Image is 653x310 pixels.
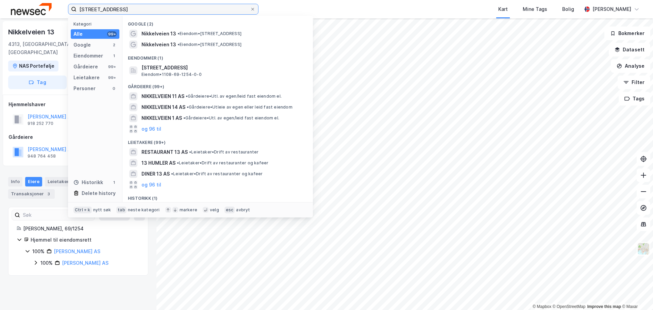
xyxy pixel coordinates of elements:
div: Personer [73,84,96,93]
div: nytt søk [93,207,111,213]
span: Leietaker • Drift av restauranter [189,149,258,155]
span: 13 HUMLER AS [141,159,175,167]
span: • [178,31,180,36]
div: 1 [111,180,117,185]
div: Hjemmel til eiendomsrett [31,236,140,244]
div: Gårdeiere [73,63,98,71]
span: • [178,42,180,47]
button: og 96 til [141,181,161,189]
div: 100% [32,247,45,256]
span: Eiendom • [STREET_ADDRESS] [178,31,241,36]
div: Nikkelveien 13 [8,27,56,37]
div: 4313, [GEOGRAPHIC_DATA], [GEOGRAPHIC_DATA] [8,40,100,56]
button: og 96 til [141,125,161,133]
div: NAS Portefølje [19,62,54,70]
span: Leietaker • Drift av restauranter og kafeer [177,160,268,166]
input: Søk på adresse, matrikkel, gårdeiere, leietakere eller personer [77,4,250,14]
span: Gårdeiere • Utl. av egen/leid fast eiendom el. [186,94,282,99]
button: Datasett [609,43,650,56]
a: Mapbox [533,304,551,309]
a: [PERSON_NAME] AS [54,248,100,254]
div: [PERSON_NAME], 69/1254 [23,225,140,233]
input: Søk [20,210,95,220]
div: 948 764 458 [28,153,56,159]
span: DINER 13 AS [141,170,170,178]
div: tab [116,207,127,213]
a: OpenStreetMap [553,304,586,309]
div: Kart [498,5,508,13]
div: Gårdeiere [9,133,148,141]
div: 0 [111,86,117,91]
span: [STREET_ADDRESS] [141,64,305,72]
div: Mine Tags [523,5,547,13]
div: Bolig [562,5,574,13]
div: 100% [40,259,53,267]
span: Nikkelveien 13 [141,40,176,49]
div: Hjemmelshaver [9,100,148,109]
span: NIKKELVEIEN 1 AS [141,114,182,122]
button: Bokmerker [604,27,650,40]
div: Ctrl + k [73,207,92,213]
div: Historikk (1) [122,190,313,202]
div: velg [210,207,219,213]
div: Eiendommer [73,52,103,60]
div: neste kategori [128,207,160,213]
div: Transaksjoner [8,189,55,199]
div: avbryt [236,207,250,213]
div: Google [73,41,91,49]
iframe: Chat Widget [619,277,653,310]
div: 1 [111,53,117,59]
img: Z [637,242,650,255]
span: • [186,94,188,99]
div: markere [180,207,197,213]
span: • [187,104,189,110]
span: • [183,115,185,120]
span: • [177,160,179,165]
div: [PERSON_NAME] [592,5,631,13]
button: Analyse [611,59,650,73]
div: Leietakere [45,177,74,186]
button: Tags [619,92,650,105]
span: RESTAURANT 13 AS [141,148,188,156]
div: 3 [45,191,52,197]
span: Gårdeiere • Utl. av egen/leid fast eiendom el. [183,115,279,121]
div: Leietakere (99+) [122,134,313,147]
div: Eiendommer (1) [122,50,313,62]
span: Gårdeiere • Utleie av egen eller leid fast eiendom [187,104,292,110]
div: Delete history [82,189,116,197]
span: • [171,171,173,176]
a: Improve this map [587,304,621,309]
div: Gårdeiere (99+) [122,79,313,91]
div: Google (2) [122,16,313,28]
button: Tag [8,76,67,89]
button: Filter [618,76,650,89]
div: 99+ [107,75,117,80]
span: Leietaker • Drift av restauranter og kafeer [171,171,263,177]
div: 99+ [107,64,117,69]
span: Eiendom • [STREET_ADDRESS] [178,42,241,47]
div: Kategori [73,21,119,27]
div: 99+ [107,31,117,37]
div: Info [8,177,22,186]
div: Historikk [73,178,103,186]
div: 2 [111,42,117,48]
div: Kontrollprogram for chat [619,277,653,310]
span: • [189,149,191,154]
div: 918 252 770 [28,121,53,126]
div: Eiere [25,177,42,186]
span: Eiendom • 1108-69-1254-0-0 [141,72,202,77]
span: Nikkelveien 13 [141,30,176,38]
a: [PERSON_NAME] AS [62,260,108,266]
div: esc [224,207,235,213]
div: Leietakere [73,74,100,82]
span: NIKKELVEIEN 14 AS [141,103,185,111]
div: Alle [73,30,83,38]
span: NIKKELVEIEN 11 AS [141,92,184,100]
img: newsec-logo.f6e21ccffca1b3a03d2d.png [11,3,52,15]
